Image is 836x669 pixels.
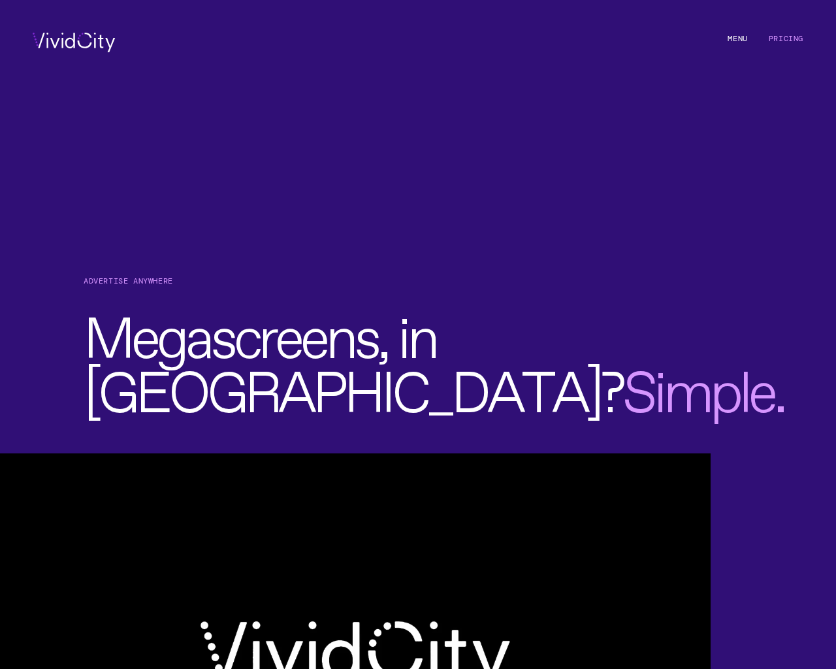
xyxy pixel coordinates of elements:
[769,33,803,44] a: Pricing
[622,370,783,398] span: .
[84,275,794,287] h1: Advertise Anywhere
[84,370,600,398] span: [GEOGRAPHIC_DATA]
[84,316,378,344] span: Megascreens
[622,370,773,398] span: Simple
[84,303,794,411] h2: , in ?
